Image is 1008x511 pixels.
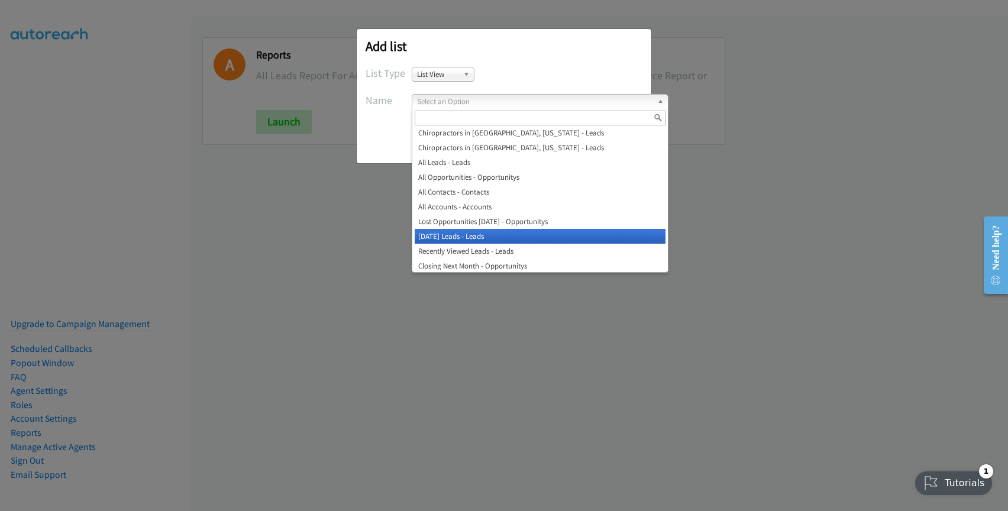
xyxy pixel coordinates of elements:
li: Closing Next Month - Opportunitys [415,258,665,273]
span: Select an Option [417,95,652,109]
li: Lost Opportunities [DATE] - Opportunitys [415,214,665,229]
li: All Opportunities - Opportunitys [415,170,665,185]
label: List Type [366,65,412,81]
iframe: Resource Center [974,208,1008,302]
span: List View [417,67,458,82]
li: Chiropractors in [GEOGRAPHIC_DATA], [US_STATE] - Leads [415,140,665,155]
li: All Leads - Leads [415,155,665,170]
iframe: Checklist [908,460,999,502]
label: Name [366,92,412,108]
li: All Contacts - Contacts [415,185,665,199]
li: Recently Viewed Leads - Leads [415,244,665,258]
li: Chiropractors in [GEOGRAPHIC_DATA], [US_STATE] - Leads [415,125,665,140]
h2: Add list [366,38,642,54]
li: All Accounts - Accounts [415,199,665,214]
li: [DATE] Leads - Leads [415,229,665,244]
